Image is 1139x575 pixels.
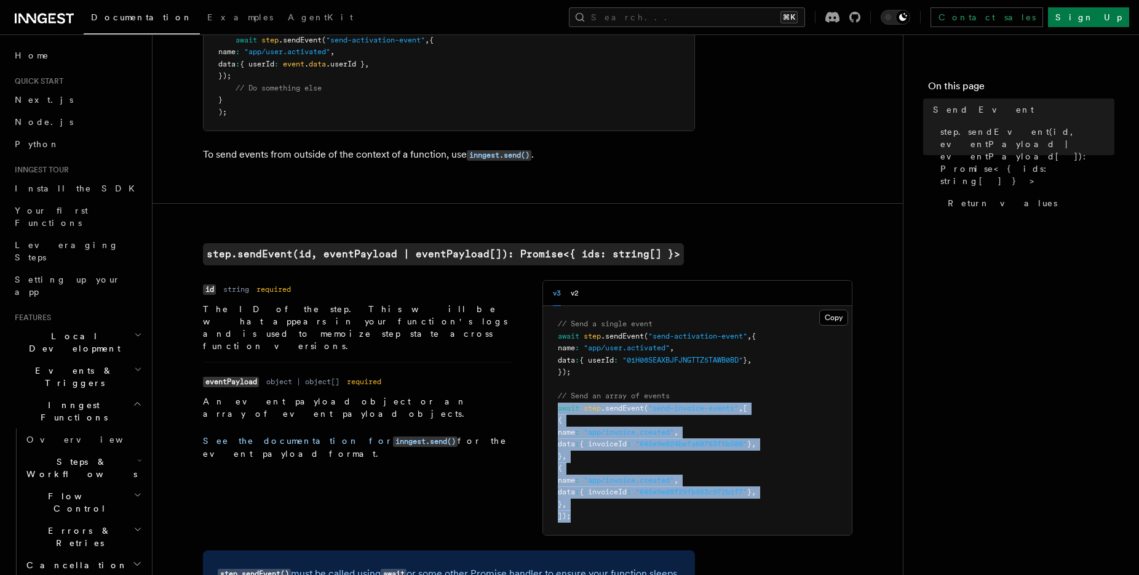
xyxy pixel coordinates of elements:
a: See the documentation forinngest.send() [203,436,458,446]
span: : [236,47,240,56]
a: inngest.send() [467,148,531,160]
span: Features [10,313,51,323]
span: { [558,464,562,472]
span: Next.js [15,95,73,105]
h4: On this page [928,79,1114,99]
span: , [670,344,674,352]
span: step [584,332,601,340]
button: Errors & Retries [22,520,145,554]
span: : [627,440,631,448]
span: ( [322,36,326,44]
span: data [558,488,575,496]
span: "send-activation-event" [326,36,425,44]
a: Examples [200,4,280,33]
span: .sendEvent [279,36,322,44]
span: } [743,356,747,364]
span: , [562,500,566,509]
button: Local Development [10,325,145,360]
code: inngest.send() [467,150,531,161]
span: .sendEvent [601,332,644,340]
a: Python [10,133,145,155]
span: event [283,60,304,68]
span: }); [218,71,231,80]
span: name [218,47,236,56]
span: : [575,344,579,352]
span: data [558,356,575,364]
span: Python [15,139,60,149]
span: }); [558,368,571,376]
span: , [425,36,429,44]
span: "app/invoice.created" [584,428,674,436]
a: Next.js [10,89,145,111]
span: . [304,60,309,68]
span: step [584,404,601,412]
span: { userId [579,356,614,364]
span: , [752,488,756,496]
span: , [752,440,756,448]
a: Overview [22,428,145,451]
code: eventPayload [203,377,259,387]
span: .userId } [326,60,365,68]
span: { [752,332,756,340]
a: Node.js [10,111,145,133]
span: { [558,416,562,424]
p: The ID of the step. This will be what appears in your function's logs and is used to memoize step... [203,303,513,352]
span: "app/invoice.created" [584,476,674,485]
span: : [236,60,240,68]
a: Return values [943,192,1114,214]
span: Inngest tour [10,165,69,175]
span: // Do something else [236,84,322,92]
span: { invoiceId [579,440,627,448]
button: v3 [553,281,561,306]
span: ( [644,332,648,340]
span: Install the SDK [15,183,142,193]
span: : [575,440,579,448]
a: Leveraging Steps [10,234,145,268]
span: , [562,452,566,460]
span: { [429,36,434,44]
span: "645e9e08f29fb563c972b1f7" [635,488,747,496]
span: data [218,60,236,68]
button: Inngest Functions [10,394,145,428]
span: await [558,404,579,412]
button: Toggle dark mode [881,10,910,25]
span: { invoiceId [579,488,627,496]
span: Leveraging Steps [15,240,119,262]
button: Search...⌘K [569,7,805,27]
span: "01H08SEAXBJFJNGTTZ5TAWB0BD" [622,356,743,364]
span: Steps & Workflows [22,456,137,480]
p: To send events from outside of the context of a function, use . [203,146,695,164]
span: } [558,500,562,509]
span: , [674,476,678,485]
span: "645e9e024befa68763f5b500" [635,440,747,448]
span: AgentKit [288,12,353,22]
span: } [558,452,562,460]
span: { userId [240,60,274,68]
span: data [558,440,575,448]
span: Examples [207,12,273,22]
span: "app/user.activated" [584,344,670,352]
button: Flow Control [22,485,145,520]
span: : [575,428,579,436]
span: , [674,428,678,436]
span: Errors & Retries [22,525,133,549]
span: , [747,332,752,340]
dd: required [256,284,291,294]
span: , [739,404,743,412]
span: } [747,488,752,496]
code: id [203,284,216,295]
button: v2 [571,281,579,306]
span: Local Development [10,330,134,355]
a: step.sendEvent(id, eventPayload | eventPayload[]): Promise<{ ids: string[] }> [203,243,684,265]
span: : [575,356,579,364]
a: Setting up your app [10,268,145,303]
p: An event payload object or an array of event payload objects. [203,395,513,420]
span: "app/user.activated" [244,47,330,56]
span: ); [218,108,227,116]
span: Cancellation [22,559,128,571]
span: .sendEvent [601,404,644,412]
span: Home [15,49,49,62]
span: : [274,60,279,68]
a: Your first Functions [10,199,145,234]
